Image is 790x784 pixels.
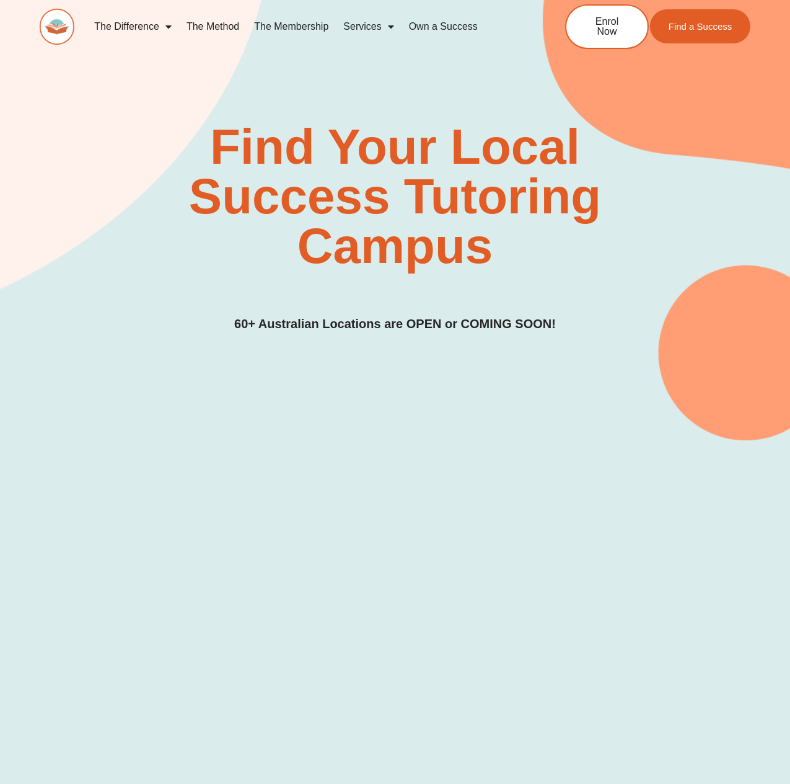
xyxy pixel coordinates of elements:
[179,12,247,41] a: The Method
[234,314,556,334] h3: 60+ Australian Locations are OPEN or COMING SOON!
[402,12,485,41] a: Own a Success
[336,12,401,41] a: Services
[585,17,629,37] span: Enrol Now
[565,4,649,49] a: Enrol Now
[669,22,732,31] span: Find a Success
[247,12,336,41] a: The Membership
[114,122,676,271] h2: Find Your Local Success Tutoring Campus
[87,12,524,41] nav: Menu
[650,9,751,43] a: Find a Success
[87,12,179,41] a: The Difference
